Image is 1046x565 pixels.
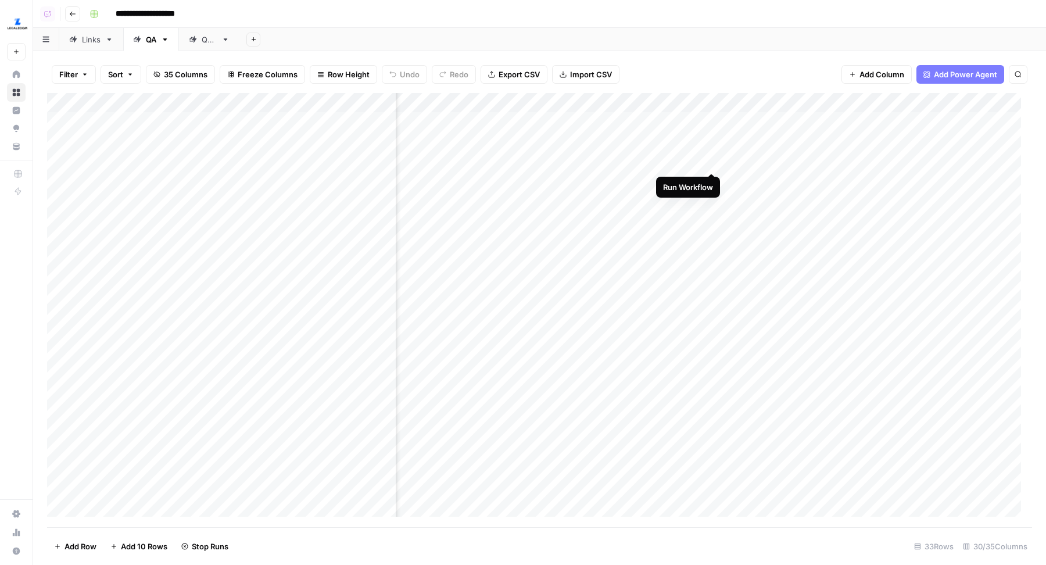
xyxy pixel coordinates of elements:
[146,65,215,84] button: 35 Columns
[101,65,141,84] button: Sort
[52,65,96,84] button: Filter
[328,69,370,80] span: Row Height
[7,542,26,560] button: Help + Support
[59,28,123,51] a: Links
[7,523,26,542] a: Usage
[7,13,28,34] img: LegalZoom Logo
[570,69,612,80] span: Import CSV
[663,181,713,193] div: Run Workflow
[108,69,123,80] span: Sort
[192,541,228,552] span: Stop Runs
[7,9,26,38] button: Workspace: LegalZoom
[82,34,101,45] div: Links
[146,34,156,45] div: QA
[7,505,26,523] a: Settings
[841,65,912,84] button: Add Column
[481,65,547,84] button: Export CSV
[238,69,298,80] span: Freeze Columns
[202,34,217,45] div: QA2
[7,83,26,102] a: Browse
[164,69,207,80] span: 35 Columns
[382,65,427,84] button: Undo
[103,537,174,556] button: Add 10 Rows
[958,537,1032,556] div: 30/35 Columns
[174,537,235,556] button: Stop Runs
[310,65,377,84] button: Row Height
[450,69,468,80] span: Redo
[499,69,540,80] span: Export CSV
[909,537,958,556] div: 33 Rows
[123,28,179,51] a: QA
[65,541,96,552] span: Add Row
[859,69,904,80] span: Add Column
[7,137,26,156] a: Your Data
[7,119,26,138] a: Opportunities
[220,65,305,84] button: Freeze Columns
[432,65,476,84] button: Redo
[7,101,26,120] a: Insights
[934,69,997,80] span: Add Power Agent
[179,28,239,51] a: QA2
[59,69,78,80] span: Filter
[552,65,619,84] button: Import CSV
[121,541,167,552] span: Add 10 Rows
[400,69,420,80] span: Undo
[47,537,103,556] button: Add Row
[7,65,26,84] a: Home
[916,65,1004,84] button: Add Power Agent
